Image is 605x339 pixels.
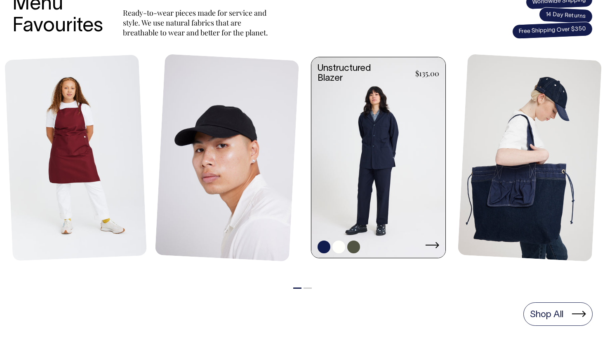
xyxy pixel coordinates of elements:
[523,302,593,325] a: Shop All
[293,288,301,289] button: 1 of 2
[539,7,593,24] span: 14 Day Returns
[155,54,299,261] img: Blank Dad Cap
[512,21,593,39] span: Free Shipping Over $350
[123,8,271,37] p: Ready-to-wear pieces made for service and style. We use natural fabrics that are breathable to we...
[5,54,147,261] img: Mo Apron
[458,54,602,261] img: Store Bag
[304,288,312,289] button: 2 of 2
